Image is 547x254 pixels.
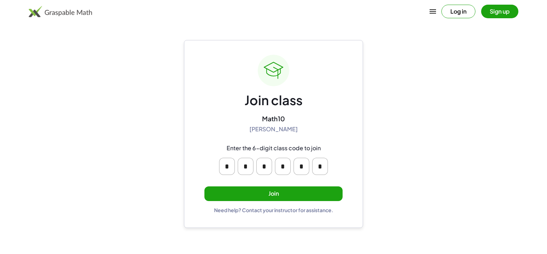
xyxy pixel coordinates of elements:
div: Join class [245,92,302,109]
button: Join [204,186,343,201]
div: Enter the 6-digit class code to join [227,145,321,152]
div: Math10 [262,114,285,123]
div: Need help? Contact your instructor for assistance. [214,207,333,213]
button: Sign up [481,5,518,18]
button: Log in [441,5,475,18]
div: [PERSON_NAME] [250,126,298,133]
